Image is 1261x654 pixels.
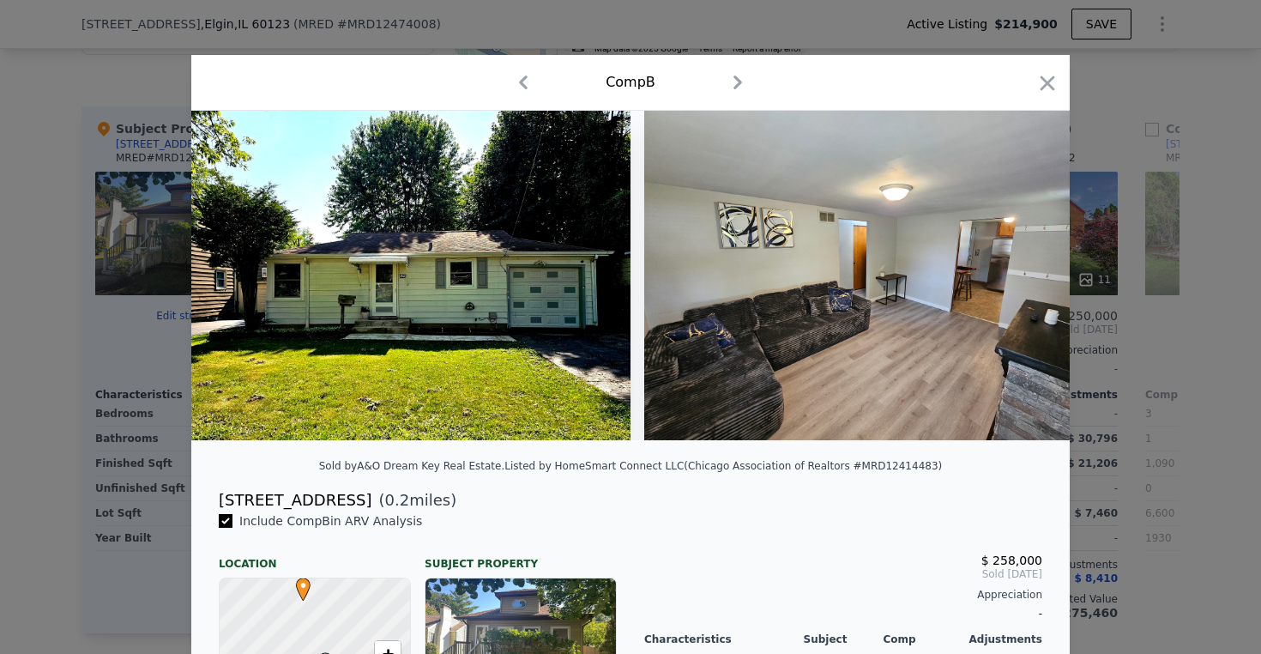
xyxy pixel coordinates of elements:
img: Property Img [644,111,1083,440]
div: Characteristics [644,633,804,646]
div: Comp [883,633,962,646]
div: [STREET_ADDRESS] [219,488,371,512]
span: Sold [DATE] [644,567,1042,581]
div: Location [219,543,411,571]
div: Subject Property [425,543,617,571]
span: ( miles) [371,488,456,512]
span: • [292,572,315,598]
img: Property Img [191,111,630,440]
span: 0.2 [385,491,410,509]
div: Subject [804,633,884,646]
div: Adjustments [962,633,1042,646]
div: • [292,578,302,588]
div: Appreciation [644,588,1042,602]
div: Listed by HomeSmart Connect LLC (Chicago Association of Realtors #MRD12414483) [504,460,942,472]
span: $ 258,000 [981,554,1042,567]
div: Sold by A&O Dream Key Real Estate . [319,460,505,472]
div: Comp B [606,72,655,93]
div: - [644,602,1042,626]
span: Include Comp B in ARV Analysis [232,514,429,528]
